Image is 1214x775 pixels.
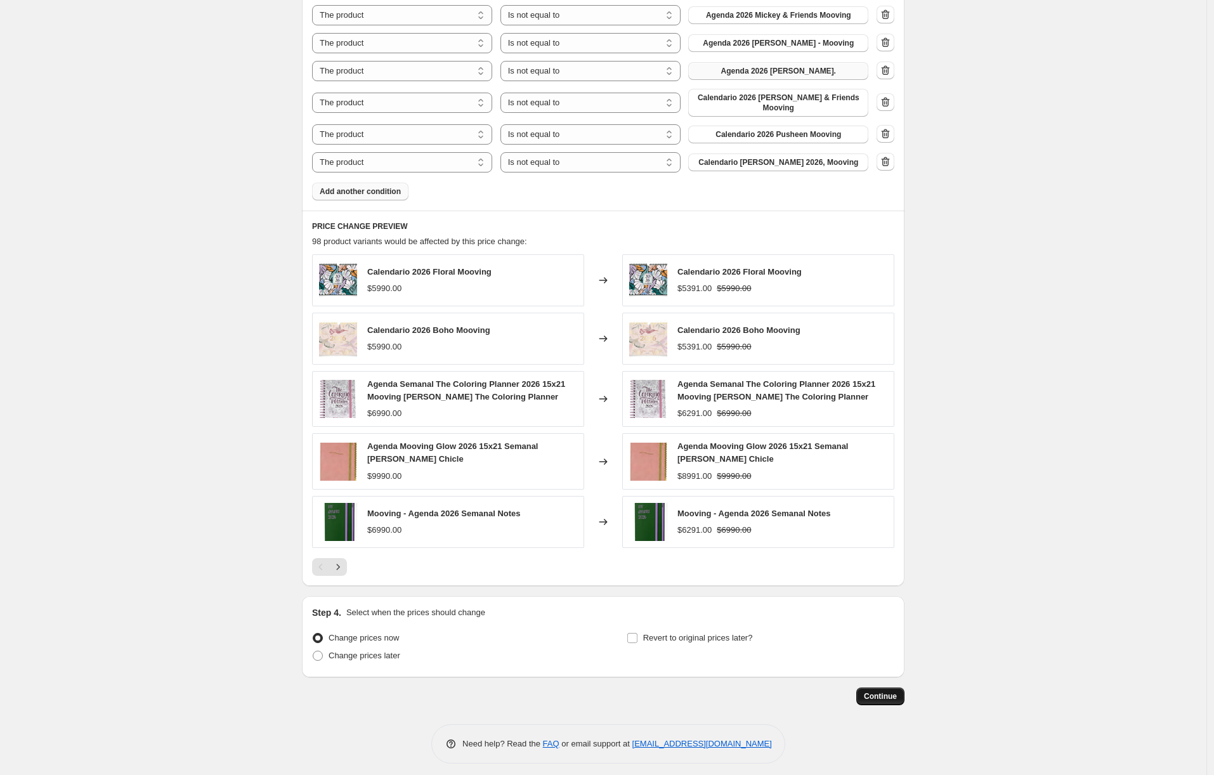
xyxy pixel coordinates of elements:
strike: $5990.00 [717,282,751,295]
span: Agenda Semanal The Coloring Planner 2026 15x21 Mooving [PERSON_NAME] The Coloring Planner [677,379,875,401]
span: Calendario [PERSON_NAME] 2026, Mooving [698,157,858,167]
span: Mooving - Agenda 2026 Semanal Notes [367,509,521,518]
span: Calendario 2026 [PERSON_NAME] & Friends Mooving [696,93,861,113]
div: $5391.00 [677,282,712,295]
img: 1079_3_80x.webp [629,380,667,418]
span: Mooving - Agenda 2026 Semanal Notes [677,509,831,518]
span: Calendario 2026 Floral Mooving [677,267,802,277]
a: FAQ [543,739,559,748]
div: $6990.00 [367,407,401,420]
button: Calendario Harry Potter 2026, Mooving [688,153,868,171]
button: Agenda 2026 Mickey & Friends Mooving [688,6,868,24]
span: Agenda 2026 Mickey & Friends Mooving [706,10,851,20]
span: Calendario 2026 Boho Mooving [367,325,490,335]
button: Calendario 2026 Pusheen Mooving [688,126,868,143]
button: Agenda 2026 Pusheen Mooving. [688,62,868,80]
div: $6990.00 [367,524,401,537]
div: $5990.00 [367,341,401,353]
div: $6291.00 [677,524,712,537]
span: 98 product variants would be affected by this price change: [312,237,527,246]
span: Calendario 2026 Boho Mooving [677,325,800,335]
div: $5990.00 [367,282,401,295]
img: 1079_80x.webp [319,261,357,299]
strike: $9990.00 [717,470,751,483]
span: Calendario 2026 Floral Mooving [367,267,492,277]
span: Agenda Mooving Glow 2026 15x21 Semanal [PERSON_NAME] Chicle [677,441,848,464]
span: Agenda 2026 [PERSON_NAME]. [721,66,836,76]
span: Agenda Mooving Glow 2026 15x21 Semanal [PERSON_NAME] Chicle [367,441,538,464]
strike: $6990.00 [717,524,751,537]
img: 1079_7_80x.webp [319,503,357,541]
button: Add another condition [312,183,408,200]
span: Change prices now [329,633,399,642]
span: Agenda 2026 [PERSON_NAME] - Mooving [703,38,854,48]
button: Calendario 2026 Mickey & Friends Mooving [688,89,868,117]
img: 1079_1_80x.webp [629,320,667,358]
span: Revert to original prices later? [643,633,753,642]
span: Add another condition [320,186,401,197]
img: 1079_5_80x.webp [319,443,357,481]
span: Need help? Read the [462,739,543,748]
img: 1079_7_80x.webp [629,503,667,541]
span: or email support at [559,739,632,748]
div: $6291.00 [677,407,712,420]
a: [EMAIL_ADDRESS][DOMAIN_NAME] [632,739,772,748]
img: 1079_5_80x.webp [629,443,667,481]
img: 1079_3_80x.webp [319,380,357,418]
h6: PRICE CHANGE PREVIEW [312,221,894,231]
button: Agenda 2026 Minnie - Mooving [688,34,868,52]
nav: Pagination [312,558,347,576]
span: Continue [864,691,897,701]
div: $9990.00 [367,470,401,483]
div: $5391.00 [677,341,712,353]
button: Continue [856,687,904,705]
div: $8991.00 [677,470,712,483]
span: Calendario 2026 Pusheen Mooving [715,129,841,140]
span: Change prices later [329,651,400,660]
strike: $5990.00 [717,341,751,353]
img: 1079_80x.webp [629,261,667,299]
strike: $6990.00 [717,407,751,420]
button: Next [329,558,347,576]
span: Agenda Semanal The Coloring Planner 2026 15x21 Mooving [PERSON_NAME] The Coloring Planner [367,379,565,401]
p: Select when the prices should change [346,606,485,619]
img: 1079_1_80x.webp [319,320,357,358]
h2: Step 4. [312,606,341,619]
